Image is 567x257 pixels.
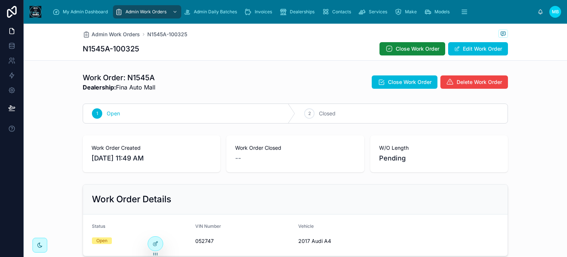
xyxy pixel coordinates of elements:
a: Dealerships [277,5,320,18]
button: Close Work Order [379,42,445,55]
span: Open [107,110,120,117]
button: Close Work Order [372,75,437,89]
span: 2 [308,111,311,116]
span: Services [369,9,387,15]
div: scrollable content [47,4,537,20]
a: Admin Work Orders [113,5,181,18]
span: 1 [96,111,98,116]
a: Services [356,5,392,18]
span: 052747 [195,237,293,245]
span: Vehicle [298,223,314,229]
div: Open [96,237,107,244]
h1: N1545A-100325 [83,44,139,54]
span: W/O Length [379,144,499,152]
span: 2017 Audi A4 [298,237,396,245]
a: Invoices [242,5,277,18]
span: [DATE] 11:49 AM [92,153,212,163]
h2: Work Order Details [92,193,171,205]
span: Status [92,223,105,229]
a: Models [422,5,455,18]
span: Close Work Order [388,78,432,86]
span: Dealerships [290,9,315,15]
button: Delete Work Order [440,75,508,89]
span: Models [434,9,450,15]
span: Delete Work Order [457,78,502,86]
a: N1545A-100325 [147,31,187,38]
span: -- [235,153,241,163]
span: Closed [319,110,336,117]
span: Work Order Closed [235,144,355,152]
span: Make [405,9,417,15]
span: VIN Number [195,223,221,229]
span: MB [552,9,559,15]
a: Admin Daily Batches [181,5,242,18]
a: Make [392,5,422,18]
span: My Admin Dashboard [63,9,108,15]
h1: Work Order: N1545A [83,72,155,83]
span: Admin Work Orders [126,9,166,15]
span: Fina Auto Mall [83,83,155,92]
span: Admin Daily Batches [194,9,237,15]
strong: Dealership: [83,84,116,91]
span: Invoices [255,9,272,15]
button: Edit Work Order [448,42,508,55]
a: Contacts [320,5,356,18]
span: Contacts [332,9,351,15]
img: App logo [30,6,41,18]
a: Admin Work Orders [83,31,140,38]
span: Pending [379,153,499,163]
span: Work Order Created [92,144,212,152]
span: Close Work Order [396,45,439,53]
a: My Admin Dashboard [50,5,113,18]
span: Admin Work Orders [92,31,140,38]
